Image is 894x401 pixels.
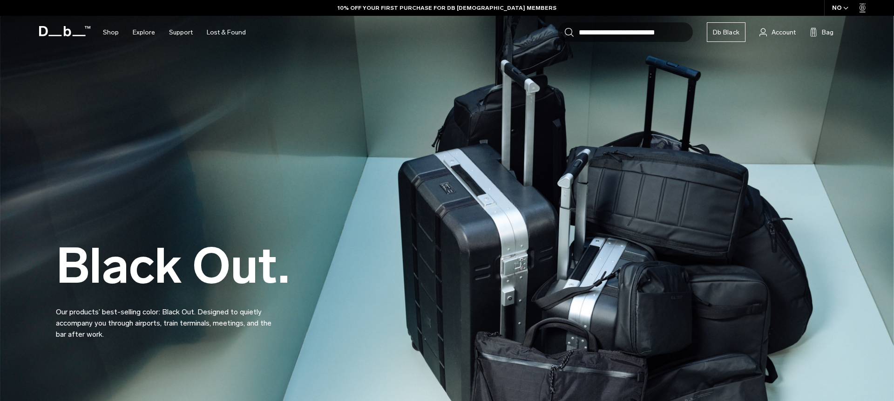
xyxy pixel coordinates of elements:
[759,27,796,38] a: Account
[338,4,556,12] a: 10% OFF YOUR FIRST PURCHASE FOR DB [DEMOGRAPHIC_DATA] MEMBERS
[707,22,745,42] a: Db Black
[772,27,796,37] span: Account
[103,16,119,49] a: Shop
[822,27,833,37] span: Bag
[96,16,253,49] nav: Main Navigation
[207,16,246,49] a: Lost & Found
[133,16,155,49] a: Explore
[169,16,193,49] a: Support
[56,242,290,291] h2: Black Out.
[810,27,833,38] button: Bag
[56,295,279,340] p: Our products’ best-selling color: Black Out. Designed to quietly accompany you through airports, ...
